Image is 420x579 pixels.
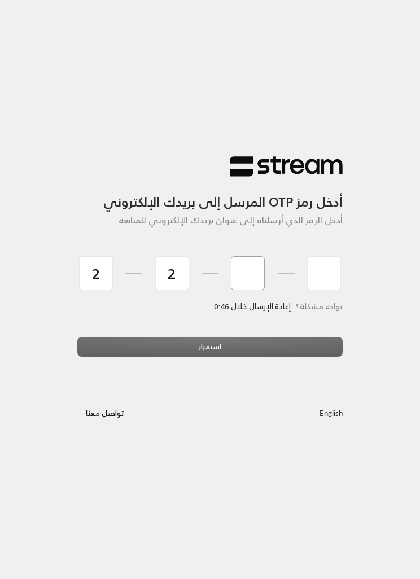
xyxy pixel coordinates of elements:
[77,404,133,424] button: تواصل معنا
[77,215,343,226] h5: أدخل الرمز الذي أرسلناه إلى عنوان بريدك الإلكتروني للمتابعة
[215,299,291,313] span: إعادة الإرسال خلال 0:46
[296,299,343,313] span: تواجه مشكلة؟
[77,177,343,210] h3: أدخل رمز OTP المرسل إلى بريدك الإلكتروني
[320,404,343,424] a: English
[230,156,343,178] img: Stream Logo
[77,407,133,420] a: تواصل معنا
